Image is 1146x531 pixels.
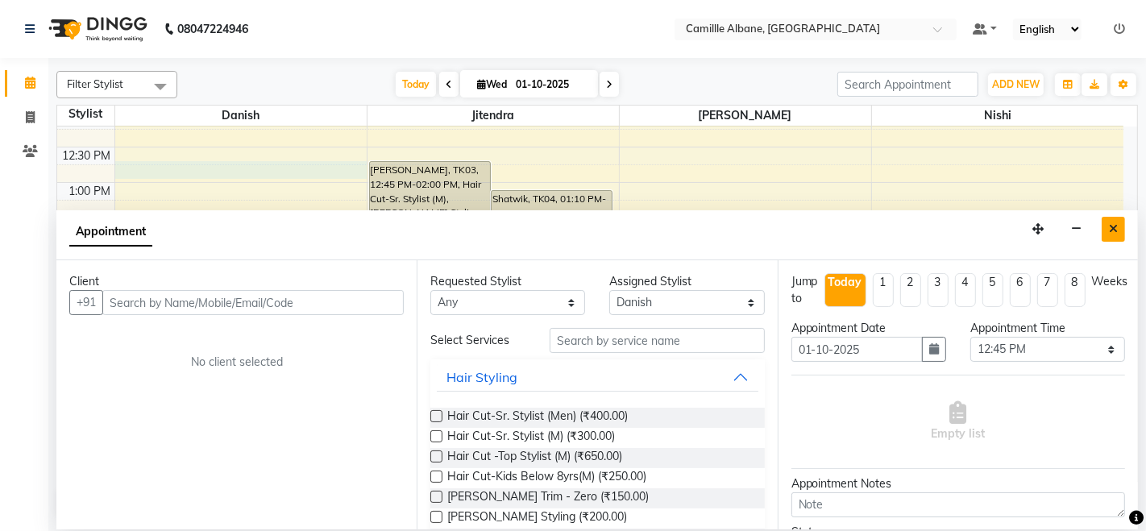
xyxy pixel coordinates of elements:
[447,488,649,508] span: [PERSON_NAME] Trim - Zero (₹150.00)
[928,273,949,307] li: 3
[511,73,592,97] input: 2025-10-01
[57,106,114,122] div: Stylist
[931,401,985,442] span: Empty list
[609,273,764,290] div: Assigned Stylist
[620,106,871,126] span: [PERSON_NAME]
[177,6,248,52] b: 08047224946
[550,328,764,353] input: Search by service name
[437,363,758,392] button: Hair Styling
[447,508,627,529] span: [PERSON_NAME] Styling (₹200.00)
[828,274,862,291] div: Today
[60,147,114,164] div: 12:30 PM
[108,354,365,371] div: No client selected
[791,475,1125,492] div: Appointment Notes
[1102,217,1125,242] button: Close
[1037,273,1058,307] li: 7
[791,337,923,362] input: yyyy-mm-dd
[447,428,615,448] span: Hair Cut-Sr. Stylist (M) (₹300.00)
[988,73,1044,96] button: ADD NEW
[447,448,622,468] span: Hair Cut -Top Stylist (M) (₹650.00)
[69,218,152,247] span: Appointment
[492,191,612,276] div: Shatwik, TK04, 01:10 PM-02:25 PM, [PERSON_NAME] Styling,Hair Cut-Sr. Stylist (M)
[837,72,978,97] input: Search Appointment
[1065,273,1086,307] li: 8
[791,320,946,337] div: Appointment Date
[370,162,490,247] div: [PERSON_NAME], TK03, 12:45 PM-02:00 PM, Hair Cut-Sr. Stylist (M),[PERSON_NAME] Styling
[367,106,619,126] span: Jitendra
[446,367,517,387] div: Hair Styling
[1092,273,1128,290] div: Weeks
[418,332,538,349] div: Select Services
[69,273,404,290] div: Client
[66,183,114,200] div: 1:00 PM
[102,290,404,315] input: Search by Name/Mobile/Email/Code
[992,78,1040,90] span: ADD NEW
[982,273,1003,307] li: 5
[115,106,367,126] span: Danish
[873,273,894,307] li: 1
[872,106,1124,126] span: Nishi
[69,290,103,315] button: +91
[955,273,976,307] li: 4
[970,320,1125,337] div: Appointment Time
[473,78,511,90] span: Wed
[430,273,585,290] div: Requested Stylist
[67,77,123,90] span: Filter Stylist
[447,468,646,488] span: Hair Cut-Kids Below 8yrs(M) (₹250.00)
[900,273,921,307] li: 2
[396,72,436,97] span: Today
[1010,273,1031,307] li: 6
[41,6,152,52] img: logo
[447,408,628,428] span: Hair Cut-Sr. Stylist (Men) (₹400.00)
[791,273,818,307] div: Jump to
